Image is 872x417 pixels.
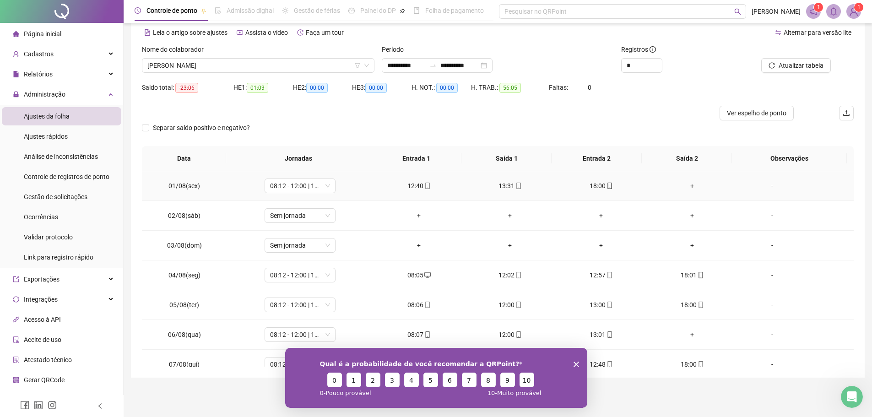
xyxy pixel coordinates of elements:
[381,240,457,250] div: +
[360,7,396,14] span: Painel do DP
[34,401,43,410] span: linkedin
[745,211,799,221] div: -
[552,146,642,171] th: Entrada 2
[642,146,732,171] th: Saída 2
[549,84,569,91] span: Faltas:
[423,331,431,338] span: mobile
[621,44,656,54] span: Registros
[24,50,54,58] span: Cadastros
[24,91,65,98] span: Administração
[365,83,387,93] span: 00:00
[175,83,198,93] span: -23:06
[13,296,19,303] span: sync
[24,153,98,160] span: Análise de inconsistências
[720,106,794,120] button: Ver espelho de ponto
[293,82,352,93] div: HE 2:
[24,356,72,363] span: Atestado técnico
[142,82,233,93] div: Saldo total:
[13,51,19,57] span: user-add
[285,348,587,408] iframe: Pesquisa da QRPoint
[413,7,420,14] span: book
[515,183,522,189] span: mobile
[472,330,548,340] div: 12:00
[282,7,288,14] span: sun
[814,3,823,12] sup: 1
[294,7,340,14] span: Gestão de férias
[472,211,548,221] div: +
[13,377,19,383] span: qrcode
[775,29,781,36] span: swap
[829,7,838,16] span: bell
[149,123,254,133] span: Separar saldo positivo e negativo?
[169,301,199,309] span: 05/08(ter)
[400,8,405,14] span: pushpin
[606,183,613,189] span: mobile
[348,7,355,14] span: dashboard
[499,83,521,93] span: 56:05
[654,211,731,221] div: +
[124,385,872,417] footer: QRPoint © 2025 - 2.90.5 -
[24,213,58,221] span: Ocorrências
[461,146,552,171] th: Saída 1
[24,336,61,343] span: Aceite de uso
[779,60,823,70] span: Atualizar tabela
[654,330,731,340] div: +
[146,7,197,14] span: Controle de ponto
[436,83,458,93] span: 00:00
[270,179,330,193] span: 08:12 - 12:00 | 13:00 - 18:00
[423,302,431,308] span: mobile
[563,181,639,191] div: 18:00
[515,272,522,278] span: mobile
[472,240,548,250] div: +
[245,29,288,36] span: Assista o vídeo
[745,300,799,310] div: -
[24,276,60,283] span: Exportações
[606,331,613,338] span: mobile
[168,182,200,190] span: 01/08(sex)
[745,270,799,280] div: -
[654,240,731,250] div: +
[425,7,484,14] span: Folha de pagamento
[563,359,639,369] div: 12:48
[847,5,861,18] img: 67118
[745,240,799,250] div: -
[24,233,73,241] span: Validar protocolo
[270,328,330,341] span: 08:12 - 12:00 | 13:00 - 18:00
[697,272,704,278] span: mobile
[727,108,786,118] span: Ver espelho de ponto
[784,29,851,36] span: Alternar para versão lite
[745,359,799,369] div: -
[654,270,731,280] div: 18:01
[270,357,330,371] span: 08:12 - 12:00 | 13:00 - 18:00
[381,330,457,340] div: 08:07
[841,386,863,408] iframe: Intercom live chat
[306,83,328,93] span: 00:00
[697,361,704,368] span: mobile
[48,401,57,410] span: instagram
[371,146,461,171] th: Entrada 1
[563,270,639,280] div: 12:57
[472,300,548,310] div: 12:00
[364,63,369,68] span: down
[381,181,457,191] div: 12:40
[650,46,656,53] span: info-circle
[97,403,103,409] span: left
[24,173,109,180] span: Controle de registros de ponto
[167,242,202,249] span: 03/08(dom)
[24,193,87,200] span: Gestão de solicitações
[233,82,293,93] div: HE 1:
[270,238,330,252] span: Sem jornada
[769,62,775,69] span: reload
[135,7,141,14] span: clock-circle
[817,4,820,11] span: 1
[382,44,410,54] label: Período
[13,316,19,323] span: api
